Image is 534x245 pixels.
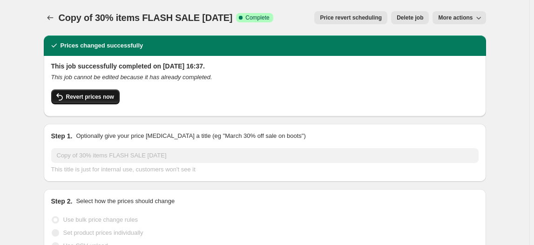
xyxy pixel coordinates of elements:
[391,11,429,24] button: Delete job
[66,93,114,101] span: Revert prices now
[51,89,120,104] button: Revert prices now
[51,131,73,141] h2: Step 1.
[433,11,486,24] button: More actions
[245,14,269,21] span: Complete
[438,14,473,21] span: More actions
[51,74,212,81] i: This job cannot be edited because it has already completed.
[61,41,143,50] h2: Prices changed successfully
[320,14,382,21] span: Price revert scheduling
[76,197,175,206] p: Select how the prices should change
[51,197,73,206] h2: Step 2.
[314,11,387,24] button: Price revert scheduling
[51,61,479,71] h2: This job successfully completed on [DATE] 16:37.
[76,131,305,141] p: Optionally give your price [MEDICAL_DATA] a title (eg "March 30% off sale on boots")
[397,14,423,21] span: Delete job
[51,166,196,173] span: This title is just for internal use, customers won't see it
[44,11,57,24] button: Price change jobs
[51,148,479,163] input: 30% off holiday sale
[63,229,143,236] span: Set product prices individually
[63,216,138,223] span: Use bulk price change rules
[59,13,233,23] span: Copy of 30% items FLASH SALE [DATE]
